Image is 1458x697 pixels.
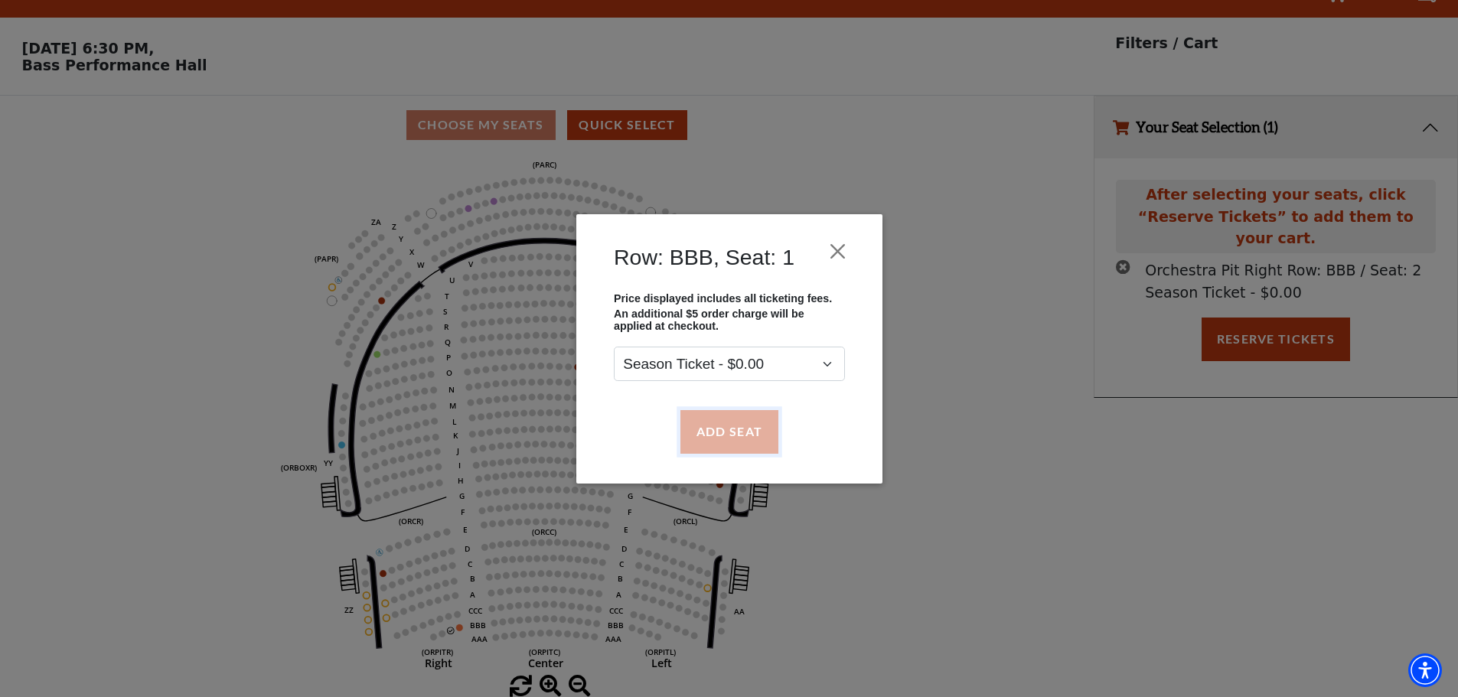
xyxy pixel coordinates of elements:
[1408,653,1442,687] div: Accessibility Menu
[614,308,845,332] p: An additional $5 order charge will be applied at checkout.
[680,410,778,453] button: Add Seat
[823,236,852,265] button: Close
[614,292,845,304] p: Price displayed includes all ticketing fees.
[614,244,794,270] h4: Row: BBB, Seat: 1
